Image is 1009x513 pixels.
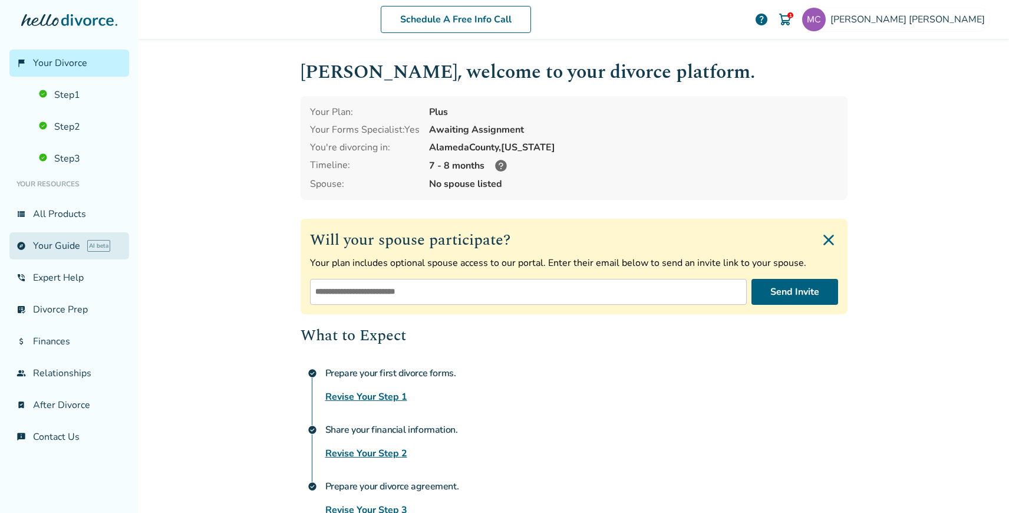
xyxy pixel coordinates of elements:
[802,8,826,31] img: Testing CA
[9,360,129,387] a: groupRelationships
[310,106,420,119] div: Your Plan:
[9,232,129,259] a: exploreYour GuideAI beta
[325,390,407,404] a: Revise Your Step 1
[830,13,990,26] span: [PERSON_NAME] [PERSON_NAME]
[751,279,838,305] button: Send Invite
[429,123,838,136] div: Awaiting Assignment
[9,296,129,323] a: list_alt_checkDivorce Prep
[787,12,793,18] div: 1
[429,159,838,173] div: 7 - 8 months
[87,240,110,252] span: AI beta
[950,456,1009,513] iframe: Chat Widget
[17,400,26,410] span: bookmark_check
[308,482,317,491] span: check_circle
[32,113,129,140] a: Step2
[9,50,129,77] a: flag_2Your Divorce
[325,361,848,385] h4: Prepare your first divorce forms.
[32,81,129,108] a: Step1
[310,177,420,190] span: Spouse:
[301,58,848,87] h1: [PERSON_NAME] , welcome to your divorce platform.
[9,264,129,291] a: phone_in_talkExpert Help
[325,446,407,461] a: Revise Your Step 2
[308,425,317,435] span: check_circle
[9,423,129,450] a: chat_infoContact Us
[9,328,129,355] a: attach_moneyFinances
[17,58,26,68] span: flag_2
[17,209,26,219] span: view_list
[310,256,838,269] p: Your plan includes optional spouse access to our portal. Enter their email below to send an invit...
[429,141,838,154] div: Alameda County, [US_STATE]
[17,432,26,442] span: chat_info
[9,392,129,419] a: bookmark_checkAfter Divorce
[429,177,838,190] span: No spouse listed
[325,475,848,498] h4: Prepare your divorce agreement.
[308,369,317,378] span: check_circle
[381,6,531,33] a: Schedule A Free Info Call
[310,123,420,136] div: Your Forms Specialist: Yes
[325,418,848,442] h4: Share your financial information.
[819,231,838,249] img: Close invite form
[17,369,26,378] span: group
[310,159,420,173] div: Timeline:
[17,337,26,346] span: attach_money
[310,228,838,252] h2: Will your spouse participate?
[17,273,26,282] span: phone_in_talk
[9,200,129,228] a: view_listAll Products
[429,106,838,119] div: Plus
[754,12,769,27] a: help
[17,305,26,314] span: list_alt_check
[9,172,129,196] li: Your Resources
[17,241,26,251] span: explore
[310,141,420,154] div: You're divorcing in:
[32,145,129,172] a: Step3
[301,324,848,347] h2: What to Expect
[778,12,792,27] img: Cart
[33,57,87,70] span: Your Divorce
